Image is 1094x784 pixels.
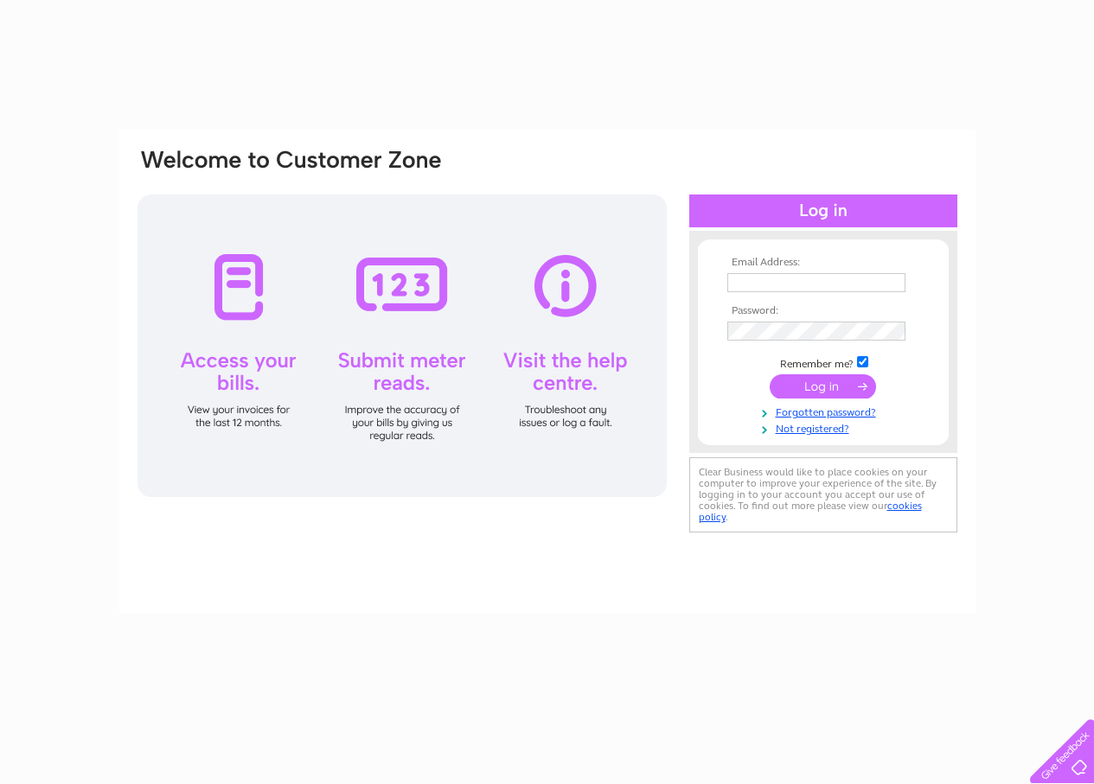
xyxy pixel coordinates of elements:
div: Clear Business would like to place cookies on your computer to improve your experience of the sit... [689,457,957,532]
a: cookies policy [699,500,922,523]
a: Not registered? [727,419,924,436]
td: Remember me? [723,354,924,371]
a: Forgotten password? [727,403,924,419]
th: Password: [723,305,924,317]
input: Submit [770,374,876,398]
th: Email Address: [723,257,924,269]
